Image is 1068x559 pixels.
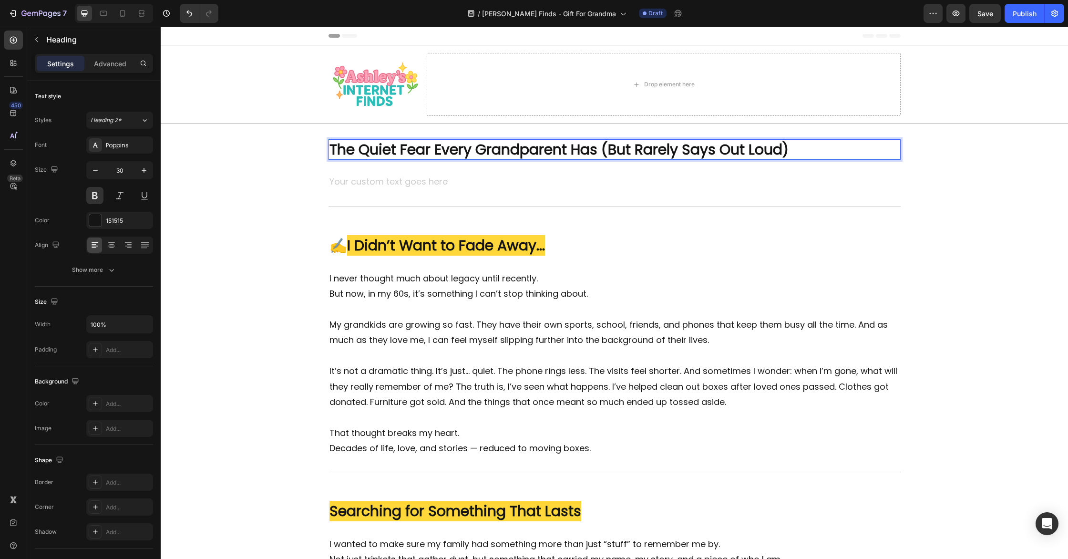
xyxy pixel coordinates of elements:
div: Beta [7,175,23,182]
div: Font [35,141,47,149]
p: ⁠⁠⁠⁠⁠⁠⁠ [169,475,739,494]
div: 151515 [106,217,151,225]
div: Background [35,375,81,388]
div: Shape [35,454,65,467]
iframe: Design area [161,27,1068,559]
div: Show more [72,265,116,275]
div: Color [35,399,50,408]
button: 7 [4,4,71,23]
div: Add... [106,424,151,433]
p: I never thought much about legacy until recently. But now, in my 60s, it’s something I can’t stop... [169,244,739,290]
span: Heading 2* [91,116,122,124]
button: Publish [1005,4,1045,23]
p: I wanted to make sure my family had something more than just “stuff” to remember me by. [169,510,739,525]
div: Rich Text Editor. Editing area: main [168,147,740,165]
div: Text style [35,92,61,101]
span: Save [977,10,993,18]
span: [PERSON_NAME] Finds - Gift For Grandma [482,9,616,19]
button: Show more [35,261,153,279]
div: Publish [1013,9,1037,19]
p: My grandkids are growing so fast. They have their own sports, school, friends, and phones that ke... [169,290,739,337]
div: Shadow [35,528,57,536]
p: That thought breaks my heart. Decades of life, love, and stories — reduced to moving boxes. [169,399,739,430]
div: Poppins [106,141,151,150]
div: Drop element here [483,54,534,62]
div: Corner [35,503,54,511]
p: Advanced [94,59,126,69]
button: Heading 2* [86,112,153,129]
h2: Rich Text Editor. Editing area: main [168,113,740,133]
div: Add... [106,346,151,354]
div: Align [35,239,62,252]
div: Add... [106,478,151,487]
span: Draft [648,9,663,18]
div: Size [35,164,60,176]
div: Styles [35,116,51,124]
div: Add... [106,528,151,537]
p: The Quiet Fear Every Grandparent Has (But Rarely Says Out Loud) [169,114,739,132]
p: It’s not a dramatic thing. It’s just… quiet. The phone rings less. The visits feel shorter. And s... [169,337,739,399]
p: Heading [46,34,149,45]
div: Size [35,296,60,309]
div: 450 [9,102,23,109]
div: Border [35,478,53,487]
span: / [478,9,480,19]
div: Color [35,216,50,225]
div: Undo/Redo [180,4,218,23]
div: Width [35,320,51,329]
strong: I Didn’t Want to Fade Away... [186,208,384,229]
div: Image [35,424,51,433]
div: Padding [35,345,57,354]
div: Add... [106,503,151,512]
p: Settings [47,59,74,69]
div: Add... [106,400,151,408]
div: Open Intercom Messenger [1036,512,1058,535]
h2: Rich Text Editor. Editing area: main [168,474,740,495]
p: 7 [62,8,67,19]
input: Auto [87,316,153,333]
strong: ✍️ [169,208,186,229]
strong: Searching for Something That Lasts [169,474,421,495]
button: Save [969,4,1001,23]
p: Not just trinkets that gather dust, but something that carried my name, my story, and a piece of ... [169,525,739,540]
